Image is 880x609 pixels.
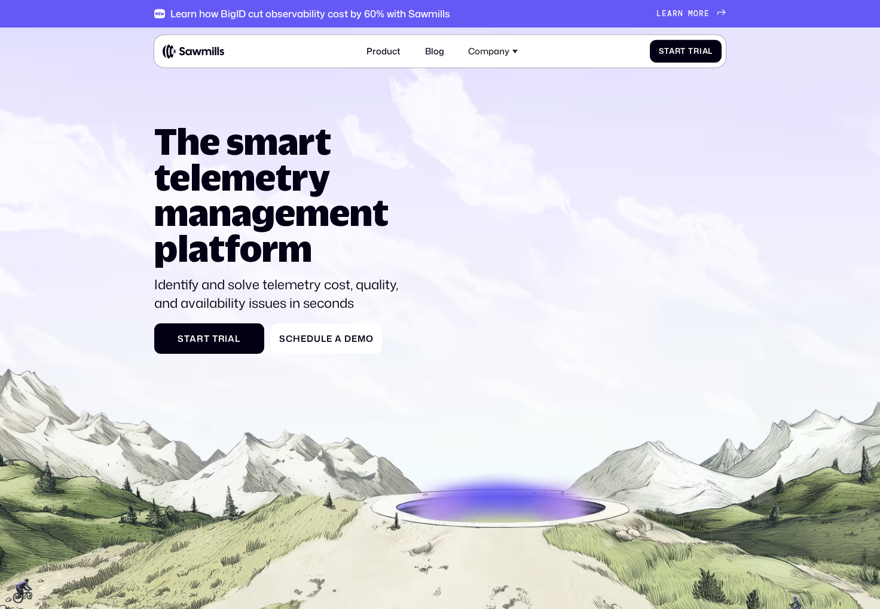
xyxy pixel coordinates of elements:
div: Start Trial [659,47,713,56]
p: Identify and solve telemetry cost, quality, and availability issues in seconds [154,276,410,313]
a: Schedule a Demo [271,323,383,354]
div: Company [468,46,509,57]
div: Start Trial [163,333,255,344]
div: Learn more [656,9,709,18]
h1: The smart telemetry management platform [154,123,410,265]
a: Start Trial [650,40,722,63]
a: Learn more [656,9,726,18]
a: Product [360,39,407,63]
div: Schedule a Demo [279,333,373,344]
a: Start Trial [154,323,264,354]
a: Blog [418,39,450,63]
div: Learn how BigID cut observability cost by 60% with Sawmills [170,8,450,20]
